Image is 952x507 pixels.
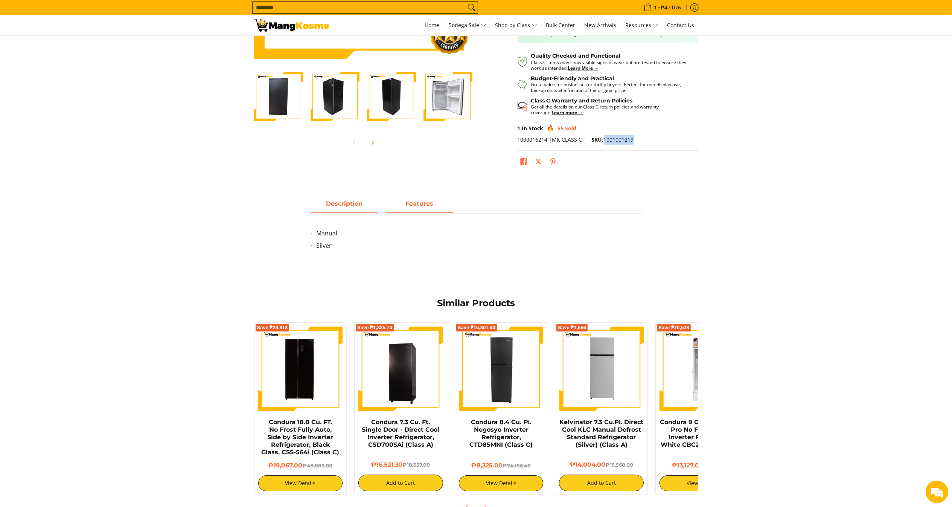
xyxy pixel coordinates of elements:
[466,2,478,13] button: Search
[531,104,691,115] p: Get all the details on our Class C return policies and warranty coverage.
[585,21,617,29] span: New Arrivals
[546,21,576,29] span: Bulk Center
[254,19,329,32] img: Condura 5.1 Cu. Ft. Single Door Manual Ref (Class C) l Mang Kosme
[559,461,644,469] h6: ₱14,004.00
[653,5,658,10] span: 1
[533,156,544,169] a: Post on X
[4,206,143,232] textarea: Type your message and hit 'Enter'
[660,327,744,411] img: Condura 9 Cu. Ft. Negosyo Pro No Frost Chiller Inverter Refrigerator, White CBC283Ri (Class C)
[311,213,642,260] div: Description 1
[459,327,544,411] img: Condura 8.4 Cu. Ft. Negosyo Inverter Refrigerator, CTD85MNI (Class C)
[402,462,430,468] del: ₱18,357.00
[44,95,104,171] span: We're online!
[469,419,533,449] a: Condura 8.4 Cu. Ft. Negosyo Inverter Refrigerator, CTD85MNI (Class C)
[123,4,142,22] div: Minimize live chat window
[367,72,416,121] img: Condura 5.1 Cu.Ft. Single Door, Manual Refrigerator, Silver CSD53MN (Class C)-3
[258,475,343,491] a: View Details
[311,199,378,213] a: Description
[552,109,583,116] a: Learn more →
[459,475,544,491] a: View Details
[518,156,529,169] a: Share on Facebook
[459,462,544,470] h6: ₱8,325.00
[358,328,443,410] img: Condura 7.3 Cu. Ft. Single Door - Direct Cool Inverter Refrigerator, CSD700SAi (Class A)
[559,475,644,491] button: Add to Cart
[357,325,392,330] span: Save ₱1,835.70
[302,463,332,469] del: ₱48,885.00
[425,21,440,29] span: Home
[406,200,434,207] strong: Features
[258,462,343,470] h6: ₱19,067.00
[503,463,531,469] del: ₱24,186.40
[626,21,658,30] span: Resources
[542,15,579,35] a: Bulk Center
[386,199,454,213] a: Description 1
[531,82,691,93] p: Great value for businesses or thrifty buyers. Perfect for non-display use, backup units at a frac...
[445,15,490,35] a: Bodega Sale
[565,125,577,132] span: Sold
[605,462,633,468] del: ₱15,560.00
[531,75,614,82] strong: Budget-Friendly and Practical
[622,15,662,35] a: Resources
[664,15,698,35] a: Contact Us
[641,3,684,12] span: •
[449,21,486,30] span: Bodega Sale
[423,72,472,121] img: Condura 5.1 Cu.Ft. Single Door, Manual Refrigerator, Silver CSD53MN (Class C)-4
[658,325,689,330] span: Save ₱20,538
[254,72,303,121] img: Condura 5.1 Cu.Ft. Single Door, Manual Refrigerator, Silver CSD53MN (Class C)-1
[660,419,743,449] a: Condura 9 Cu. Ft. Negosyo Pro No Frost Chiller Inverter Refrigerator, White CBC283Ri (Class C)
[311,298,642,309] h2: Similar Products
[660,462,744,470] h6: ₱13,127.00
[364,134,381,151] button: Next
[317,229,642,241] li: Manual
[559,327,644,411] img: Kelvinator 7.3 Cu.Ft. Direct Cool KLC Manual Defrost Standard Refrigerator (Silver) (Class A)
[358,475,443,491] button: Add to Cart
[257,325,288,330] span: Save ₱29,818
[358,461,443,469] h6: ₱16,521.30
[458,325,495,330] span: Save ₱15,861.40
[592,136,604,143] span: SKU:
[311,72,359,121] img: Condura 5.1 Cu.Ft. Single Door, Manual Refrigerator, Silver CSD53MN (Class C)-2
[531,60,691,71] p: Class C items may show visible signs of wear but are tested to ensure they work as intended.
[39,42,126,52] div: Chat with us now
[337,15,698,35] nav: Main Menu
[568,65,599,71] a: Learn More →
[531,97,633,104] strong: Class C Warranty and Return Policies
[518,125,521,132] span: 1
[592,136,634,143] span: 1001001219
[548,156,558,169] a: Pin on Pinterest
[522,125,544,132] span: In Stock
[559,419,643,449] a: Kelvinator 7.3 Cu.Ft. Direct Cool KLC Manual Defrost Standard Refrigerator (Silver) (Class A)
[495,21,537,30] span: Shop by Class
[518,136,582,143] span: 1000016214 |MK CLASS C
[421,15,443,35] a: Home
[311,199,378,212] span: Description
[660,475,744,491] a: View Details
[261,419,339,456] a: Condura 18.8 Cu. FT. No Frost Fully Auto, Side by Side Inverter Refrigerator, Black Glass, CSS-56...
[558,325,586,330] span: Save ₱1,556
[317,241,642,253] li: Silver
[258,327,343,411] img: Condura 18.8 Cu. FT. No Frost Fully Auto, Side by Side Inverter Refrigerator, Black Glass, CSS-56...
[531,52,621,59] strong: Quality Checked and Functional
[362,419,439,449] a: Condura 7.3 Cu. Ft. Single Door - Direct Cool Inverter Refrigerator, CSD700SAi (Class A)
[660,5,682,10] span: ₱47,076
[667,21,695,29] span: Contact Us
[558,125,564,132] span: 55
[581,15,620,35] a: New Arrivals
[492,15,541,35] a: Shop by Class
